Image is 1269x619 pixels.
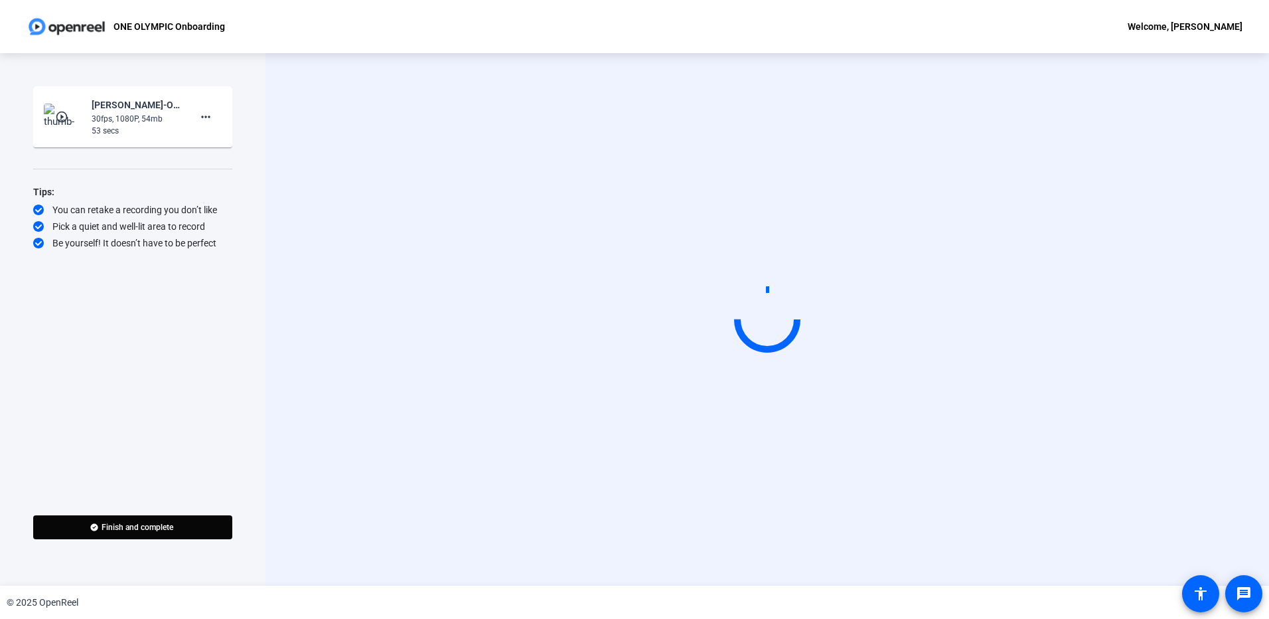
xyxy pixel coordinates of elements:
img: OpenReel logo [27,13,107,40]
mat-icon: more_horiz [198,109,214,125]
mat-icon: message [1236,586,1252,602]
mat-icon: play_circle_outline [55,110,71,124]
div: Pick a quiet and well-lit area to record [33,220,232,233]
mat-icon: accessibility [1193,586,1209,602]
div: Be yourself! It doesn’t have to be perfect [33,236,232,250]
div: Welcome, [PERSON_NAME] [1128,19,1242,35]
span: Finish and complete [102,522,173,533]
div: You can retake a recording you don’t like [33,203,232,217]
div: 30fps, 1080P, 54mb [92,113,181,125]
div: [PERSON_NAME]-ONE OLYMPIC Onboarding-ONE OLYMPIC Onboarding-1760448045940-webcam [92,97,181,113]
div: Tips: [33,184,232,200]
img: thumb-nail [44,104,83,130]
p: ONE OLYMPIC Onboarding [113,19,225,35]
div: 53 secs [92,125,181,137]
div: © 2025 OpenReel [7,596,78,610]
button: Finish and complete [33,515,232,539]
